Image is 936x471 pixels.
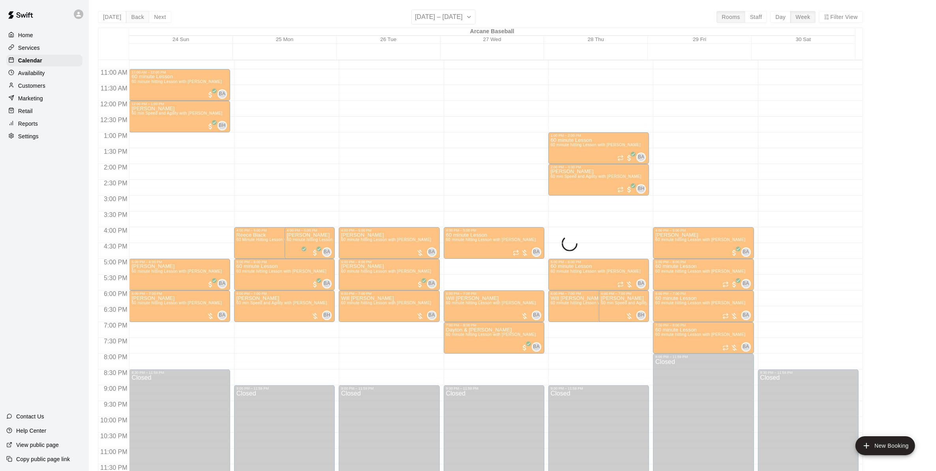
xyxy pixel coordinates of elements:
[218,121,227,130] div: Bailey Hodges
[640,153,646,162] span: Bryan Anderson
[236,292,332,296] div: 6:00 PM – 7:00 PM
[18,107,33,115] p: Retail
[6,105,83,117] div: Retail
[221,279,227,288] span: Bryan Anderson
[638,280,645,288] span: BA
[741,311,751,320] div: Bryan Anderson
[655,228,751,232] div: 4:00 PM – 5:00 PM
[745,247,751,257] span: Bryan Anderson
[617,187,624,193] span: Recurring event
[102,290,129,297] span: 6:00 PM
[322,311,332,320] div: Bailey Hodges
[6,130,83,142] a: Settings
[638,153,645,161] span: BA
[98,433,129,439] span: 10:30 PM
[533,248,540,256] span: BA
[655,269,745,273] span: 60 minute hitting Lesson with [PERSON_NAME]
[236,260,332,264] div: 5:00 PM – 6:00 PM
[444,290,544,322] div: 6:00 PM – 7:00 PM: Will Spotts
[102,338,129,345] span: 7:30 PM
[446,323,542,327] div: 7:00 PM – 8:00 PM
[325,279,332,288] span: Bryan Anderson
[428,248,435,256] span: BA
[427,279,437,288] div: Bryan Anderson
[588,36,604,42] button: 28 Thu
[636,153,646,162] div: Bryan Anderson
[601,301,692,305] span: 60 min Speed and Agility with [PERSON_NAME]
[102,306,129,313] span: 6:30 PM
[219,90,225,98] span: BA
[339,290,439,322] div: 6:00 PM – 7:00 PM: Will Spotts
[722,281,729,288] span: Recurring event
[446,228,542,232] div: 4:00 PM – 5:00 PM
[551,134,647,138] div: 1:00 PM – 2:00 PM
[535,342,541,352] span: Bryan Anderson
[131,371,227,375] div: 8:30 PM – 11:59 PM
[99,69,129,76] span: 11:00 AM
[218,279,227,288] div: Bryan Anderson
[219,122,225,130] span: BH
[324,248,330,256] span: BA
[18,94,43,102] p: Marketing
[102,354,129,360] span: 8:00 PM
[446,237,536,242] span: 60 minute hitting Lesson with [PERSON_NAME]
[323,311,330,319] span: BH
[6,29,83,41] a: Home
[18,57,42,64] p: Calendar
[533,311,540,319] span: BA
[6,55,83,66] a: Calendar
[730,249,738,257] span: All customers have paid
[655,260,751,264] div: 5:00 PM – 6:00 PM
[743,311,749,319] span: BA
[219,280,225,288] span: BA
[325,247,332,257] span: Bryan Anderson
[625,154,633,162] span: All customers have paid
[416,281,424,288] span: All customers have paid
[311,249,319,257] span: All customers have paid
[446,301,536,305] span: 60 minute hitting Lesson with [PERSON_NAME]
[380,36,396,42] span: 26 Tue
[16,455,70,463] p: Copy public page link
[599,290,649,322] div: 6:00 PM – 7:00 PM: Jackson Loftis
[131,269,221,273] span: 60 minute hitting Lesson with [PERSON_NAME]
[287,237,377,242] span: 60 minute hitting Lesson with [PERSON_NAME]
[533,343,540,351] span: BA
[655,237,745,242] span: 60 minute hitting Lesson with [PERSON_NAME]
[322,279,332,288] div: Bryan Anderson
[551,292,632,296] div: 6:00 PM – 7:00 PM
[796,36,811,42] span: 30 Sat
[741,342,751,352] div: Bryan Anderson
[236,301,327,305] span: 60 min Speed and Agility with [PERSON_NAME]
[98,101,129,107] span: 12:00 PM
[551,143,641,147] span: 60 minute hitting Lesson with [PERSON_NAME]
[18,132,39,140] p: Settings
[548,290,634,322] div: 6:00 PM – 7:00 PM: Will Spotts
[131,260,227,264] div: 5:00 PM – 6:00 PM
[532,311,541,320] div: Bryan Anderson
[640,279,646,288] span: Bryan Anderson
[483,36,501,42] span: 27 Wed
[16,427,46,435] p: Help Center
[102,385,129,392] span: 9:00 PM
[287,228,333,232] div: 4:00 PM – 5:00 PM
[551,165,647,169] div: 2:00 PM – 3:00 PM
[430,247,437,257] span: Bryan Anderson
[102,164,129,171] span: 2:00 PM
[548,164,649,196] div: 2:00 PM – 3:00 PM: 60 min Speed and Agility with Bailey Hodges
[6,118,83,130] a: Reports
[446,332,536,337] span: 60 minute hitting Lesson with [PERSON_NAME]
[513,250,519,256] span: Recurring event
[428,280,435,288] span: BA
[6,42,83,54] div: Services
[219,311,225,319] span: BA
[6,92,83,104] a: Marketing
[18,69,45,77] p: Availability
[296,249,304,257] span: All customers have paid
[722,313,729,319] span: Recurring event
[98,464,129,471] span: 11:30 PM
[551,260,647,264] div: 5:00 PM – 6:00 PM
[548,132,649,164] div: 1:00 PM – 2:00 PM: 60 minute Lesson
[276,36,293,42] button: 25 Mon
